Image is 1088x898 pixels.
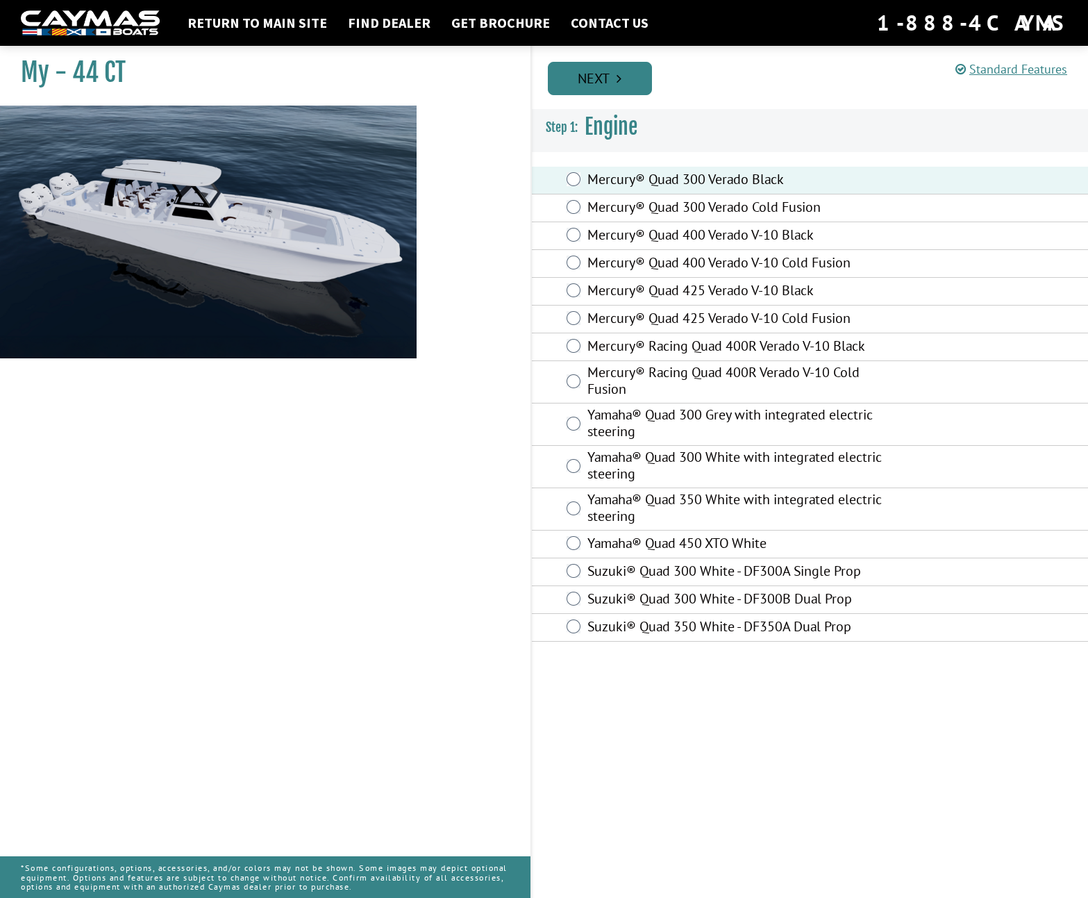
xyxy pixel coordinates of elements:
[444,14,557,32] a: Get Brochure
[587,590,888,610] label: Suzuki® Quad 300 White - DF300B Dual Prop
[587,449,888,485] label: Yamaha® Quad 300 White with integrated electric steering
[587,535,888,555] label: Yamaha® Quad 450 XTO White
[587,406,888,443] label: Yamaha® Quad 300 Grey with integrated electric steering
[587,254,888,274] label: Mercury® Quad 400 Verado V-10 Cold Fusion
[181,14,334,32] a: Return to main site
[341,14,437,32] a: Find Dealer
[587,171,888,191] label: Mercury® Quad 300 Verado Black
[587,282,888,302] label: Mercury® Quad 425 Verado V-10 Black
[587,491,888,528] label: Yamaha® Quad 350 White with integrated electric steering
[587,618,888,638] label: Suzuki® Quad 350 White - DF350A Dual Prop
[587,226,888,247] label: Mercury® Quad 400 Verado V-10 Black
[587,563,888,583] label: Suzuki® Quad 300 White - DF300A Single Prop
[877,8,1067,38] div: 1-888-4CAYMAS
[587,199,888,219] label: Mercury® Quad 300 Verado Cold Fusion
[955,61,1067,77] a: Standard Features
[548,62,652,95] a: Next
[587,310,888,330] label: Mercury® Quad 425 Verado V-10 Cold Fusion
[564,14,655,32] a: Contact Us
[587,364,888,401] label: Mercury® Racing Quad 400R Verado V-10 Cold Fusion
[21,10,160,36] img: white-logo-c9c8dbefe5ff5ceceb0f0178aa75bf4bb51f6bca0971e226c86eb53dfe498488.png
[21,856,510,898] p: *Some configurations, options, accessories, and/or colors may not be shown. Some images may depic...
[21,57,496,88] h1: My - 44 CT
[587,338,888,358] label: Mercury® Racing Quad 400R Verado V-10 Black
